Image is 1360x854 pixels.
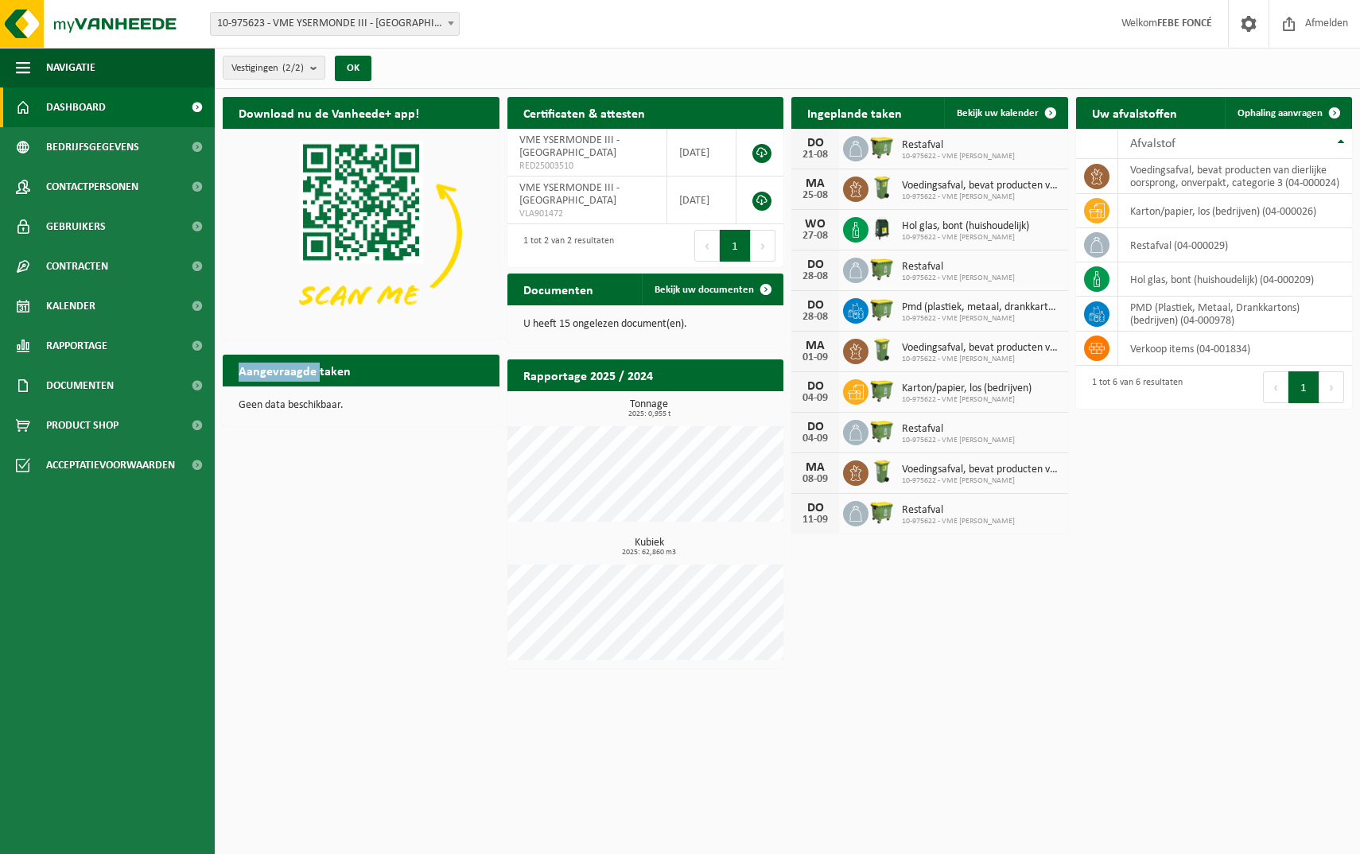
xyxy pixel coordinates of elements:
[799,137,831,149] div: DO
[799,177,831,190] div: MA
[667,129,736,177] td: [DATE]
[46,207,106,246] span: Gebruikers
[799,271,831,282] div: 28-08
[46,366,114,406] span: Documenten
[902,220,1029,233] span: Hol glas, bont (huishoudelijk)
[1076,97,1193,128] h2: Uw afvalstoffen
[902,517,1015,526] span: 10-975622 - VME [PERSON_NAME]
[799,149,831,161] div: 21-08
[902,476,1060,486] span: 10-975622 - VME [PERSON_NAME]
[519,134,620,159] span: VME YSERMONDE III - [GEOGRAPHIC_DATA]
[868,215,896,242] img: CR-HR-1C-1000-PES-01
[507,359,669,390] h2: Rapportage 2025 / 2024
[902,152,1015,161] span: 10-975622 - VME [PERSON_NAME]
[868,255,896,282] img: WB-1100-HPE-GN-50
[655,285,754,295] span: Bekijk uw documenten
[902,261,1015,274] span: Restafval
[223,129,499,336] img: Download de VHEPlus App
[902,233,1029,243] span: 10-975622 - VME [PERSON_NAME]
[507,274,609,305] h2: Documenten
[868,174,896,201] img: WB-0140-HPE-GN-50
[1118,159,1353,194] td: voedingsafval, bevat producten van dierlijke oorsprong, onverpakt, categorie 3 (04-000024)
[1288,371,1319,403] button: 1
[868,499,896,526] img: WB-1100-HPE-GN-50
[799,231,831,242] div: 27-08
[211,13,459,35] span: 10-975623 - VME YSERMONDE III - NIEUWPOORT
[515,399,784,418] h3: Tonnage
[944,97,1067,129] a: Bekijk uw kalender
[799,393,831,404] div: 04-09
[799,340,831,352] div: MA
[46,286,95,326] span: Kalender
[902,342,1060,355] span: Voedingsafval, bevat producten van dierlijke oorsprong, onverpakt, categorie 3
[1263,371,1288,403] button: Previous
[46,127,139,167] span: Bedrijfsgegevens
[519,182,620,207] span: VME YSERMONDE III - [GEOGRAPHIC_DATA]
[1084,370,1183,405] div: 1 tot 6 van 6 resultaten
[799,380,831,393] div: DO
[1319,371,1344,403] button: Next
[1118,228,1353,262] td: restafval (04-000029)
[46,246,108,286] span: Contracten
[1157,17,1212,29] strong: FEBE FONCÉ
[799,502,831,514] div: DO
[902,192,1060,202] span: 10-975622 - VME [PERSON_NAME]
[519,160,655,173] span: RED25003510
[957,108,1039,118] span: Bekijk uw kalender
[1118,194,1353,228] td: karton/papier, los (bedrijven) (04-000026)
[799,258,831,271] div: DO
[799,474,831,485] div: 08-09
[1118,262,1353,297] td: hol glas, bont (huishoudelijk) (04-000209)
[1130,138,1175,150] span: Afvalstof
[902,464,1060,476] span: Voedingsafval, bevat producten van dierlijke oorsprong, onverpakt, categorie 3
[902,382,1032,395] span: Karton/papier, los (bedrijven)
[46,167,138,207] span: Contactpersonen
[751,230,775,262] button: Next
[799,218,831,231] div: WO
[46,87,106,127] span: Dashboard
[515,538,784,557] h3: Kubiek
[902,301,1060,314] span: Pmd (plastiek, metaal, drankkartons) (bedrijven)
[868,296,896,323] img: WB-1100-HPE-GN-50
[46,445,175,485] span: Acceptatievoorwaarden
[799,461,831,474] div: MA
[282,63,304,73] count: (2/2)
[46,48,95,87] span: Navigatie
[694,230,720,262] button: Previous
[799,352,831,363] div: 01-09
[665,390,782,422] a: Bekijk rapportage
[902,504,1015,517] span: Restafval
[515,410,784,418] span: 2025: 0,955 t
[223,97,435,128] h2: Download nu de Vanheede+ app!
[335,56,371,81] button: OK
[902,436,1015,445] span: 10-975622 - VME [PERSON_NAME]
[1118,332,1353,366] td: verkoop items (04-001834)
[791,97,918,128] h2: Ingeplande taken
[46,406,119,445] span: Product Shop
[868,458,896,485] img: WB-0140-HPE-GN-50
[868,134,896,161] img: WB-1100-HPE-GN-50
[231,56,304,80] span: Vestigingen
[223,56,325,80] button: Vestigingen(2/2)
[902,355,1060,364] span: 10-975622 - VME [PERSON_NAME]
[799,421,831,433] div: DO
[902,139,1015,152] span: Restafval
[507,97,661,128] h2: Certificaten & attesten
[1225,97,1350,129] a: Ophaling aanvragen
[799,312,831,323] div: 28-08
[515,549,784,557] span: 2025: 62,860 m3
[1118,297,1353,332] td: PMD (Plastiek, Metaal, Drankkartons) (bedrijven) (04-000978)
[799,190,831,201] div: 25-08
[523,319,768,330] p: U heeft 15 ongelezen document(en).
[902,274,1015,283] span: 10-975622 - VME [PERSON_NAME]
[239,400,484,411] p: Geen data beschikbaar.
[223,355,367,386] h2: Aangevraagde taken
[799,299,831,312] div: DO
[799,514,831,526] div: 11-09
[519,208,655,220] span: VLA901472
[720,230,751,262] button: 1
[799,433,831,444] div: 04-09
[46,326,107,366] span: Rapportage
[868,377,896,404] img: WB-1100-HPE-GN-50
[902,395,1032,405] span: 10-975622 - VME [PERSON_NAME]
